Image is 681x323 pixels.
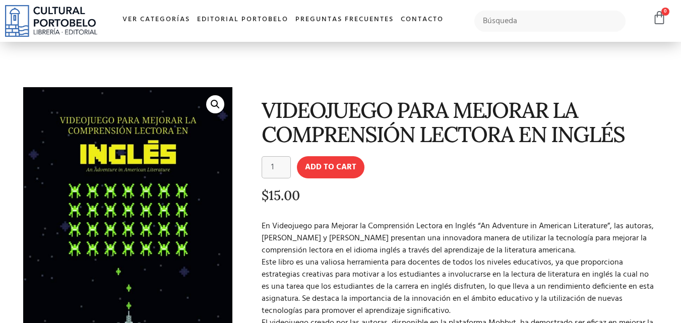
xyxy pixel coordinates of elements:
[661,8,669,16] span: 0
[194,9,292,31] a: Editorial Portobelo
[397,9,447,31] a: Contacto
[262,156,291,178] input: Product quantity
[262,187,300,204] bdi: 15.00
[474,11,626,32] input: Búsqueda
[297,156,364,178] button: Add to cart
[206,95,224,113] a: 🔍
[119,9,194,31] a: Ver Categorías
[652,11,666,25] a: 0
[262,187,269,204] span: $
[292,9,397,31] a: Preguntas frecuentes
[262,98,655,146] h1: VIDEOJUEGO PARA MEJORAR LA COMPRENSIÓN LECTORA EN INGLÉS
